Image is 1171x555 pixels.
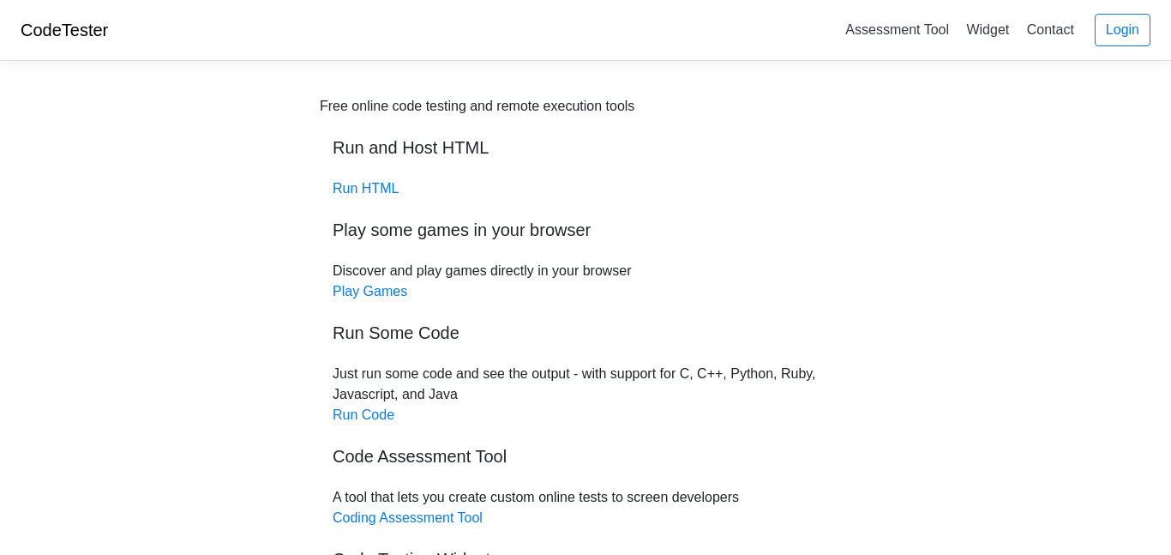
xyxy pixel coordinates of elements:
[333,284,407,299] a: Play Games
[838,15,956,44] a: Assessment Tool
[1020,15,1081,44] a: Contact
[333,446,838,467] h5: Code Assessment Tool
[333,220,838,240] h5: Play some games in your browser
[959,15,1016,44] a: Widget
[333,181,399,196] a: Run HTML
[333,407,394,422] a: Run Code
[1095,14,1150,46] a: Login
[21,21,108,39] a: CodeTester
[333,137,838,158] h5: Run and Host HTML
[333,510,483,525] a: Coding Assessment Tool
[320,96,634,117] div: Free online code testing and remote execution tools
[333,323,838,343] h5: Run Some Code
